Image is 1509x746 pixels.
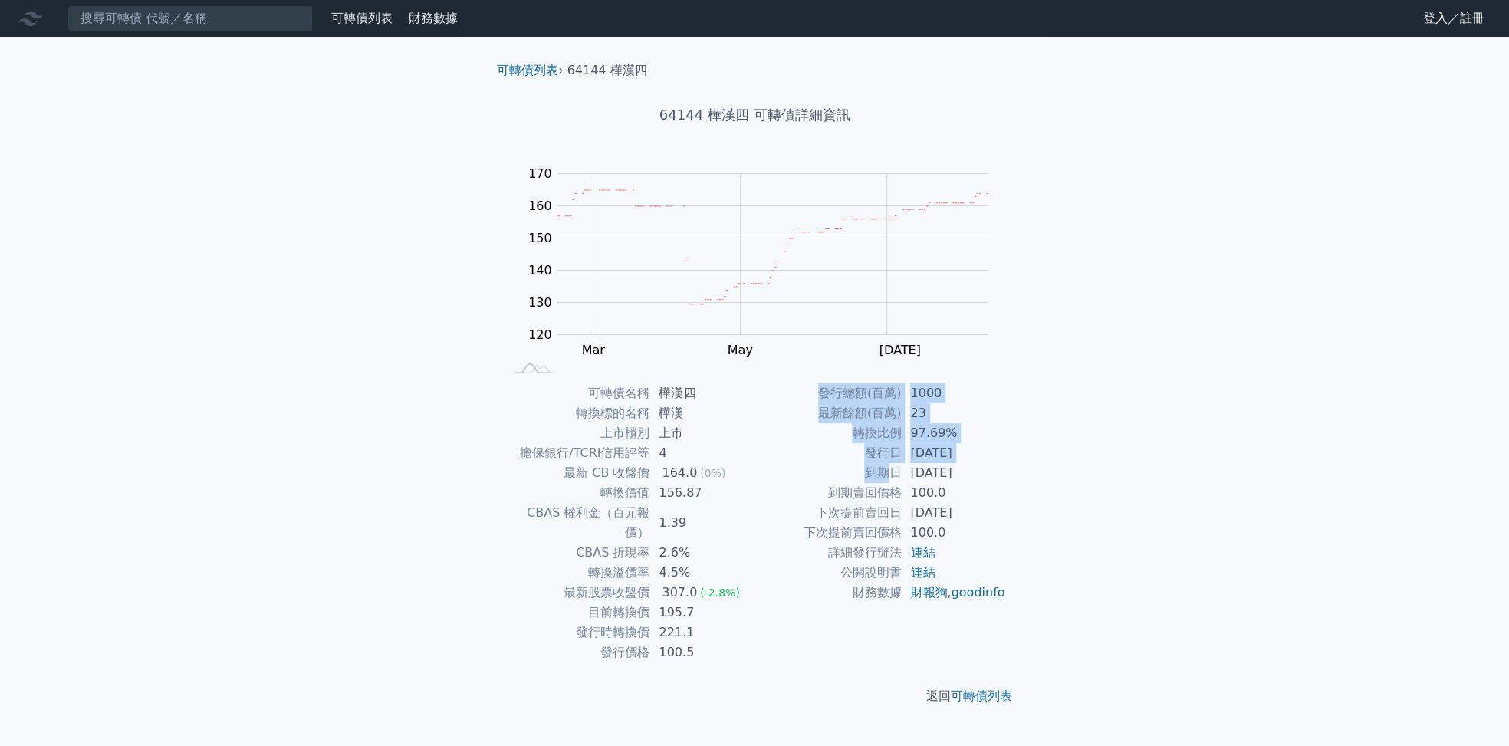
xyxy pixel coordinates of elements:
[503,403,649,423] td: 轉換標的名稱
[528,327,552,342] tspan: 120
[649,623,754,642] td: 221.1
[754,423,901,443] td: 轉換比例
[528,166,552,181] tspan: 170
[649,443,754,463] td: 4
[1411,6,1497,31] a: 登入／註冊
[879,343,920,357] tspan: [DATE]
[901,423,1006,443] td: 97.69%
[901,523,1006,543] td: 100.0
[331,11,393,25] a: 可轉債列表
[754,463,901,483] td: 到期日
[497,61,563,80] li: ›
[659,583,700,603] div: 307.0
[901,583,1006,603] td: ,
[659,463,700,483] div: 164.0
[503,623,649,642] td: 發行時轉換價
[901,483,1006,503] td: 100.0
[581,343,605,357] tspan: Mar
[649,642,754,662] td: 100.5
[67,5,313,31] input: 搜尋可轉債 代號／名稱
[503,503,649,543] td: CBAS 權利金（百元報價）
[485,687,1024,705] p: 返回
[503,563,649,583] td: 轉換溢價率
[754,563,901,583] td: 公開說明書
[503,383,649,403] td: 可轉債名稱
[910,565,935,580] a: 連結
[754,383,901,403] td: 發行總額(百萬)
[528,231,552,245] tspan: 150
[1432,672,1509,746] div: 聊天小工具
[649,543,754,563] td: 2.6%
[528,199,552,213] tspan: 160
[754,403,901,423] td: 最新餘額(百萬)
[649,483,754,503] td: 156.87
[503,423,649,443] td: 上市櫃別
[754,543,901,563] td: 詳細發行辦法
[649,403,754,423] td: 樺漢
[910,545,935,560] a: 連結
[700,587,740,599] span: (-2.8%)
[528,263,552,278] tspan: 140
[567,61,647,80] li: 64144 樺漢四
[901,463,1006,483] td: [DATE]
[649,603,754,623] td: 195.7
[901,403,1006,423] td: 23
[754,523,901,543] td: 下次提前賣回價格
[409,11,458,25] a: 財務數據
[503,463,649,483] td: 最新 CB 收盤價
[727,343,752,357] tspan: May
[700,467,725,479] span: (0%)
[503,583,649,603] td: 最新股票收盤價
[649,563,754,583] td: 4.5%
[649,423,754,443] td: 上市
[754,503,901,523] td: 下次提前賣回日
[520,166,1011,357] g: Chart
[754,483,901,503] td: 到期賣回價格
[901,503,1006,523] td: [DATE]
[1432,672,1509,746] iframe: Chat Widget
[503,603,649,623] td: 目前轉換價
[901,383,1006,403] td: 1000
[901,443,1006,463] td: [DATE]
[485,104,1024,126] h1: 64144 樺漢四 可轉債詳細資訊
[503,483,649,503] td: 轉換價值
[503,642,649,662] td: 發行價格
[951,585,1004,600] a: goodinfo
[528,295,552,310] tspan: 130
[497,63,558,77] a: 可轉債列表
[649,383,754,403] td: 樺漢四
[910,585,947,600] a: 財報狗
[754,443,901,463] td: 發行日
[503,443,649,463] td: 擔保銀行/TCRI信用評等
[754,583,901,603] td: 財務數據
[951,688,1012,703] a: 可轉債列表
[649,503,754,543] td: 1.39
[503,543,649,563] td: CBAS 折現率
